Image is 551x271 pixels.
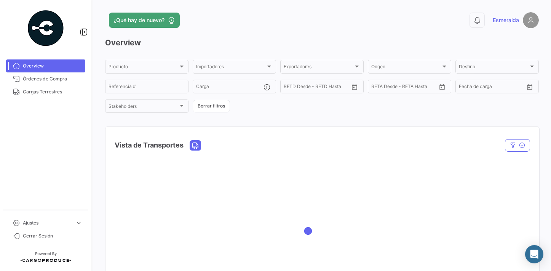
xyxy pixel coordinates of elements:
input: Desde [459,85,473,90]
span: Órdenes de Compra [23,75,82,82]
input: Hasta [478,85,509,90]
span: Destino [459,65,529,71]
span: Importadores [196,65,266,71]
a: Órdenes de Compra [6,72,85,85]
h4: Vista de Transportes [115,140,184,151]
h3: Overview [105,37,539,48]
span: Ajustes [23,220,72,226]
span: Esmeralda [493,16,519,24]
span: Producto [109,65,178,71]
input: Desde [371,85,385,90]
span: Cargas Terrestres [23,88,82,95]
img: powered-by.png [27,9,65,47]
img: placeholder-user.png [523,12,539,28]
button: Open calendar [436,81,448,93]
button: ¿Qué hay de nuevo? [109,13,180,28]
button: Borrar filtros [193,100,230,112]
a: Overview [6,59,85,72]
span: Exportadores [284,65,353,71]
span: Origen [371,65,441,71]
input: Hasta [303,85,334,90]
div: Abrir Intercom Messenger [525,245,543,263]
span: expand_more [75,220,82,226]
button: Open calendar [524,81,535,93]
input: Desde [284,85,297,90]
button: Land [190,141,201,150]
input: Hasta [390,85,421,90]
button: Open calendar [349,81,360,93]
a: Cargas Terrestres [6,85,85,98]
span: Cerrar Sesión [23,233,82,239]
span: ¿Qué hay de nuevo? [113,16,165,24]
span: Overview [23,63,82,69]
span: Stakeholders [109,105,178,110]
